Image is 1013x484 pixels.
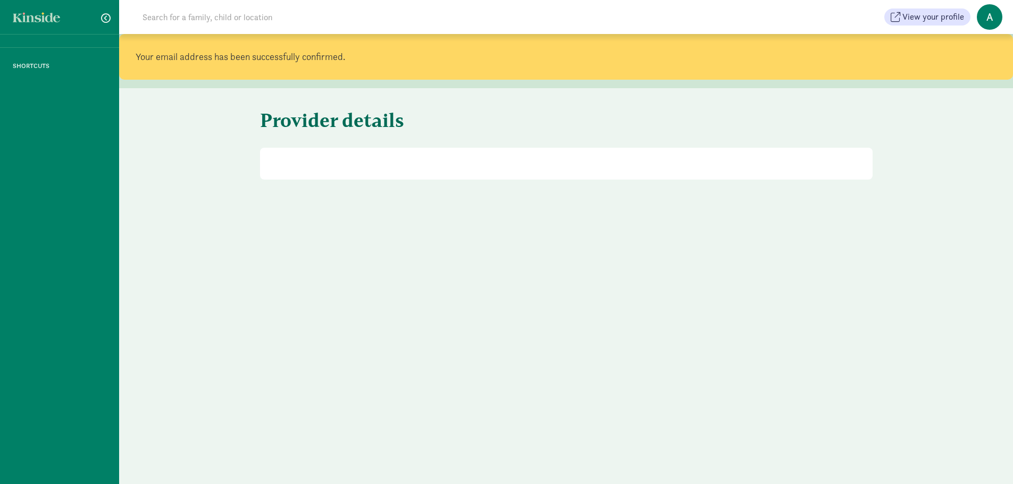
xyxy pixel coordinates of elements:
p: Your email address has been successfully confirmed. [136,50,997,63]
input: Search for a family, child or location [136,6,434,28]
button: View your profile [884,9,970,26]
span: A [977,4,1002,30]
h1: Provider details [260,101,564,139]
span: View your profile [902,11,964,23]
